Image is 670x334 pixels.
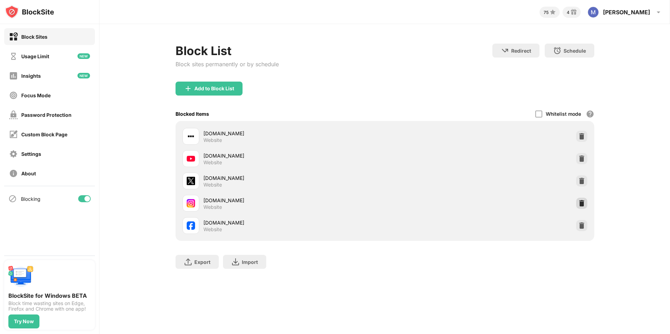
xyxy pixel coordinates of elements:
img: insights-off.svg [9,71,18,80]
img: favicons [187,199,195,207]
img: favicons [187,132,195,141]
div: Whitelist mode [546,111,581,117]
img: about-off.svg [9,169,18,178]
div: Block sites permanently or by schedule [176,61,279,68]
img: focus-off.svg [9,91,18,100]
img: favicons [187,221,195,230]
div: Schedule [564,48,586,54]
img: push-desktop.svg [8,264,33,289]
div: Custom Block Page [21,131,67,137]
img: favicons [187,177,195,185]
div: Insights [21,73,41,79]
div: Try Now [14,319,34,324]
div: Website [203,137,222,143]
div: Usage Limit [21,53,49,59]
img: new-icon.svg [77,73,90,78]
div: Blocking [21,196,40,202]
div: BlockSite for Windows BETA [8,292,91,299]
img: customize-block-page-off.svg [9,130,18,139]
div: [DOMAIN_NAME] [203,130,385,137]
div: [DOMAIN_NAME] [203,219,385,226]
img: new-icon.svg [77,53,90,59]
img: points-small.svg [549,8,557,16]
div: [DOMAIN_NAME] [203,197,385,204]
div: [PERSON_NAME] [603,9,650,16]
img: reward-small.svg [569,8,578,16]
div: Block List [176,44,279,58]
div: [DOMAIN_NAME] [203,174,385,182]
div: Website [203,182,222,188]
div: Settings [21,151,41,157]
div: Redirect [511,48,531,54]
div: [DOMAIN_NAME] [203,152,385,159]
div: Add to Block List [194,86,234,91]
div: Password Protection [21,112,72,118]
div: 75 [544,10,549,15]
div: Blocked Items [176,111,209,117]
div: Website [203,159,222,166]
div: Website [203,226,222,233]
div: Export [194,259,210,265]
div: Block time wasting sites on Edge, Firefox and Chrome with one app! [8,301,91,312]
div: Website [203,204,222,210]
div: 4 [567,10,569,15]
img: settings-off.svg [9,150,18,158]
img: logo-blocksite.svg [5,5,54,19]
div: Import [242,259,258,265]
img: block-on.svg [9,32,18,41]
div: Focus Mode [21,92,51,98]
img: favicons [187,154,195,163]
img: time-usage-off.svg [9,52,18,61]
div: Block Sites [21,34,47,40]
div: About [21,170,36,176]
img: AAcHTteUzzZ8DshUF91vw2-9Jn9uZGCZDbuUvPtXvuPDzkXGJA=s96-c [588,7,599,18]
img: password-protection-off.svg [9,111,18,119]
img: blocking-icon.svg [8,195,17,203]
